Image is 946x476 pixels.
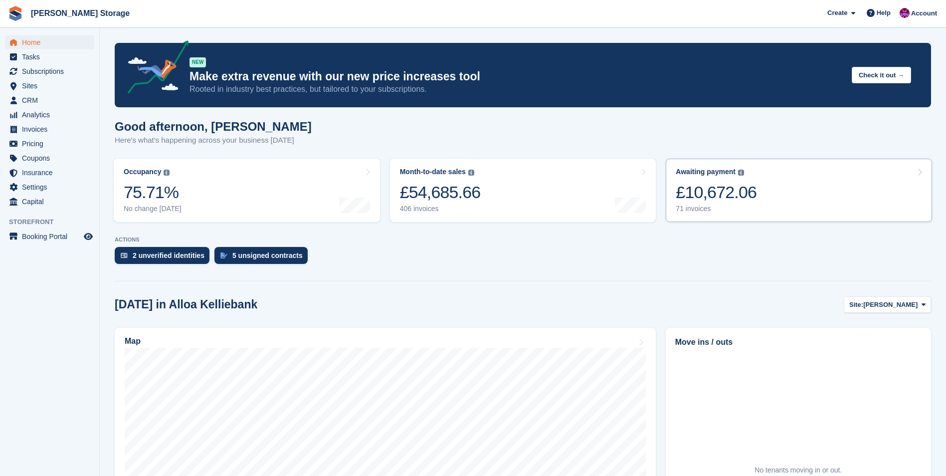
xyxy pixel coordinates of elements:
[22,93,82,107] span: CRM
[5,151,94,165] a: menu
[675,336,922,348] h2: Move ins / outs
[844,296,931,313] button: Site: [PERSON_NAME]
[189,57,206,67] div: NEW
[676,182,757,203] div: £10,672.06
[5,35,94,49] a: menu
[115,237,931,243] p: ACTIONS
[5,137,94,151] a: menu
[468,170,474,176] img: icon-info-grey-7440780725fd019a000dd9b08b2336e03edf1995a4989e88bcd33f0948082b44.svg
[400,182,481,203] div: £54,685.66
[863,300,918,310] span: [PERSON_NAME]
[220,252,227,258] img: contract_signature_icon-13c848040528278c33f63329250d36e43548de30e8caae1d1a13099fd9432cc5.svg
[115,135,312,146] p: Here's what's happening across your business [DATE]
[676,168,736,176] div: Awaiting payment
[22,166,82,180] span: Insurance
[115,298,257,311] h2: [DATE] in Alloa Kelliebank
[5,166,94,180] a: menu
[400,205,481,213] div: 406 invoices
[390,159,656,222] a: Month-to-date sales £54,685.66 406 invoices
[666,159,932,222] a: Awaiting payment £10,672.06 71 invoices
[911,8,937,18] span: Account
[9,217,99,227] span: Storefront
[8,6,23,21] img: stora-icon-8386f47178a22dfd0bd8f6a31ec36ba5ce8667c1dd55bd0f319d3a0aa187defe.svg
[738,170,744,176] img: icon-info-grey-7440780725fd019a000dd9b08b2336e03edf1995a4989e88bcd33f0948082b44.svg
[114,159,380,222] a: Occupancy 75.71% No change [DATE]
[22,50,82,64] span: Tasks
[400,168,466,176] div: Month-to-date sales
[125,337,141,346] h2: Map
[22,180,82,194] span: Settings
[27,5,134,21] a: [PERSON_NAME] Storage
[189,69,844,84] p: Make extra revenue with our new price increases tool
[900,8,910,18] img: Audra Whitelaw
[5,122,94,136] a: menu
[849,300,863,310] span: Site:
[5,108,94,122] a: menu
[22,137,82,151] span: Pricing
[827,8,847,18] span: Create
[5,79,94,93] a: menu
[189,84,844,95] p: Rooted in industry best practices, but tailored to your subscriptions.
[214,247,313,269] a: 5 unsigned contracts
[676,205,757,213] div: 71 invoices
[22,122,82,136] span: Invoices
[121,252,128,258] img: verify_identity-adf6edd0f0f0b5bbfe63781bf79b02c33cf7c696d77639b501bdc392416b5a36.svg
[119,40,189,97] img: price-adjustments-announcement-icon-8257ccfd72463d97f412b2fc003d46551f7dbcb40ab6d574587a9cd5c0d94...
[22,35,82,49] span: Home
[115,247,214,269] a: 2 unverified identities
[22,108,82,122] span: Analytics
[5,195,94,209] a: menu
[232,251,303,259] div: 5 unsigned contracts
[22,230,82,243] span: Booking Portal
[22,195,82,209] span: Capital
[133,251,204,259] div: 2 unverified identities
[115,120,312,133] h1: Good afternoon, [PERSON_NAME]
[755,465,842,476] div: No tenants moving in or out.
[124,205,182,213] div: No change [DATE]
[22,151,82,165] span: Coupons
[82,231,94,242] a: Preview store
[852,67,911,83] button: Check it out →
[164,170,170,176] img: icon-info-grey-7440780725fd019a000dd9b08b2336e03edf1995a4989e88bcd33f0948082b44.svg
[5,180,94,194] a: menu
[22,79,82,93] span: Sites
[5,93,94,107] a: menu
[124,182,182,203] div: 75.71%
[877,8,891,18] span: Help
[124,168,161,176] div: Occupancy
[5,64,94,78] a: menu
[22,64,82,78] span: Subscriptions
[5,230,94,243] a: menu
[5,50,94,64] a: menu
